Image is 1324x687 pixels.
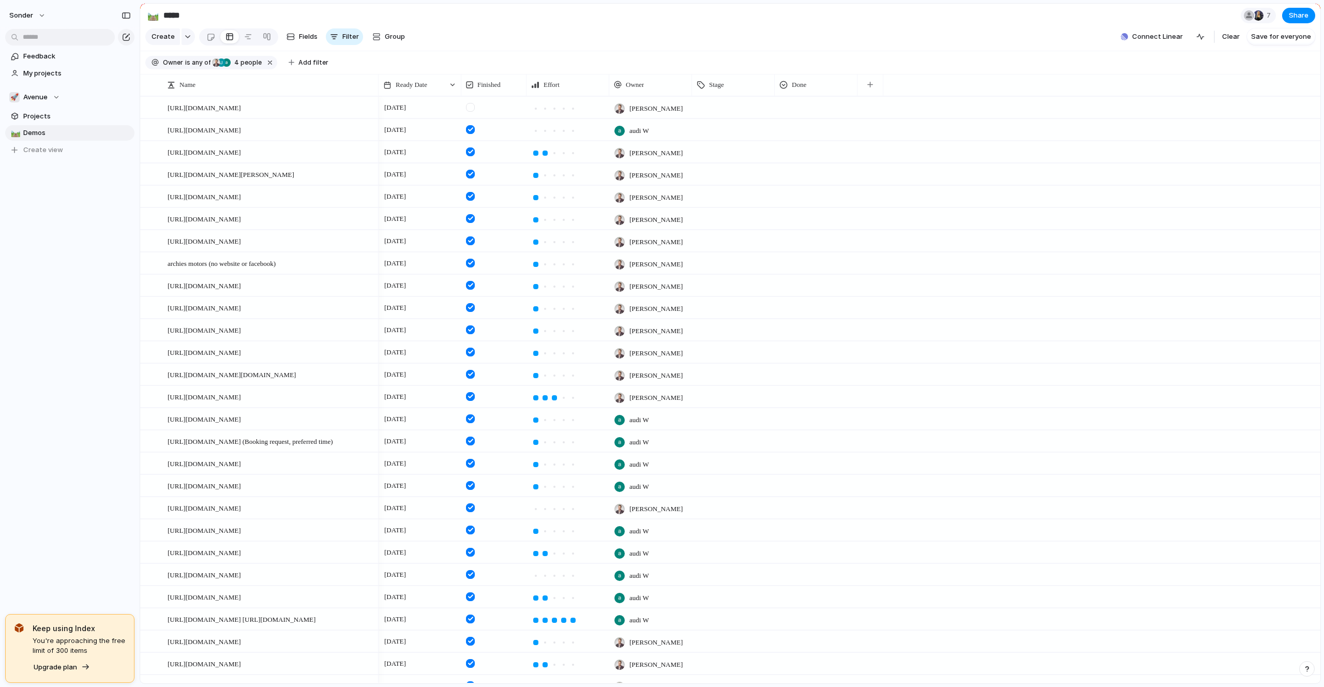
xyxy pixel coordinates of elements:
div: 🛤️Demos [5,125,134,141]
span: 4 [231,58,240,66]
span: 7 [1267,10,1274,21]
span: Finished [477,80,501,90]
span: [PERSON_NAME] [629,103,683,114]
span: [URL][DOMAIN_NAME] [168,391,241,402]
div: 🛤️ [11,127,18,139]
span: is [185,58,190,67]
span: [DATE] [382,302,409,314]
span: Group [385,32,405,42]
span: any of [190,58,210,67]
span: Upgrade plan [34,662,77,673]
span: [URL][DOMAIN_NAME] [168,324,241,336]
span: [DATE] [382,546,409,559]
span: Projects [23,111,131,122]
a: Projects [5,109,134,124]
span: Owner [626,80,644,90]
span: Save for everyone [1251,32,1311,42]
span: Create [152,32,175,42]
span: [DATE] [382,591,409,603]
span: [PERSON_NAME] [629,259,683,270]
span: [URL][DOMAIN_NAME] [168,279,241,291]
span: [DATE] [382,502,409,514]
span: [DATE] [382,190,409,203]
span: [URL][DOMAIN_NAME] [168,190,241,202]
span: sonder [9,10,33,21]
span: [DATE] [382,346,409,359]
span: Share [1289,10,1308,21]
span: [DATE] [382,524,409,536]
span: [URL][DOMAIN_NAME] [168,480,241,491]
span: Effort [544,80,560,90]
span: [PERSON_NAME] [629,237,683,247]
span: [PERSON_NAME] [629,281,683,292]
span: Fields [299,32,318,42]
button: Save for everyone [1247,28,1315,45]
span: [URL][DOMAIN_NAME] [168,569,241,580]
span: [URL][DOMAIN_NAME] [168,502,241,514]
span: [PERSON_NAME] [629,393,683,403]
button: isany of [183,57,213,68]
span: [PERSON_NAME] [629,504,683,514]
span: audi W [629,415,649,425]
span: [URL][DOMAIN_NAME] [168,213,241,225]
span: [PERSON_NAME] [629,660,683,670]
span: [URL][DOMAIN_NAME] [168,235,241,247]
span: [URL][DOMAIN_NAME] [168,146,241,158]
span: [DATE] [382,101,409,114]
span: Filter [342,32,359,42]
span: Ready Date [396,80,427,90]
span: [URL][DOMAIN_NAME] [168,457,241,469]
button: Share [1282,8,1315,23]
span: [DATE] [382,635,409,648]
a: My projects [5,66,134,81]
span: [DATE] [382,613,409,625]
span: audi W [629,437,649,447]
span: [DATE] [382,480,409,492]
span: Stage [709,80,724,90]
button: Connect Linear [1117,29,1187,44]
span: audi W [629,459,649,470]
span: [URL][DOMAIN_NAME] [168,413,241,425]
span: [URL][DOMAIN_NAME] [168,546,241,558]
span: [DATE] [382,658,409,670]
span: [URL][DOMAIN_NAME] [168,524,241,536]
span: [URL][DOMAIN_NAME] [168,302,241,313]
span: [DATE] [382,413,409,425]
span: [PERSON_NAME] [629,348,683,359]
button: Filter [326,28,363,45]
span: [DATE] [382,124,409,136]
span: audi W [629,126,649,136]
span: My projects [23,68,131,79]
span: Done [792,80,806,90]
span: [URL][DOMAIN_NAME][PERSON_NAME] [168,168,294,180]
button: 🛤️ [9,128,20,138]
span: Add filter [298,58,328,67]
span: [DATE] [382,324,409,336]
span: [URL][DOMAIN_NAME] [168,124,241,136]
button: 🛤️ [145,7,161,24]
button: Fields [282,28,322,45]
span: [PERSON_NAME] [629,148,683,158]
div: 🚀 [9,92,20,102]
button: Create view [5,142,134,158]
a: Feedback [5,49,134,64]
span: Keep using Index [33,623,126,634]
button: Add filter [282,55,335,70]
span: [URL][DOMAIN_NAME] [168,635,241,647]
span: Create view [23,145,63,155]
div: 🛤️ [147,8,159,22]
span: audi W [629,615,649,625]
span: [DATE] [382,213,409,225]
span: Feedback [23,51,131,62]
span: Avenue [23,92,48,102]
span: [DATE] [382,457,409,470]
span: archies motors (no website or facebook) [168,257,276,269]
span: people [231,58,262,67]
button: Group [367,28,410,45]
span: [URL][DOMAIN_NAME][DOMAIN_NAME] [168,368,296,380]
span: audi W [629,548,649,559]
button: 4 people [212,57,264,68]
span: [URL][DOMAIN_NAME] [168,101,241,113]
span: You're approaching the free limit of 300 items [33,636,126,656]
button: Clear [1218,28,1244,45]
